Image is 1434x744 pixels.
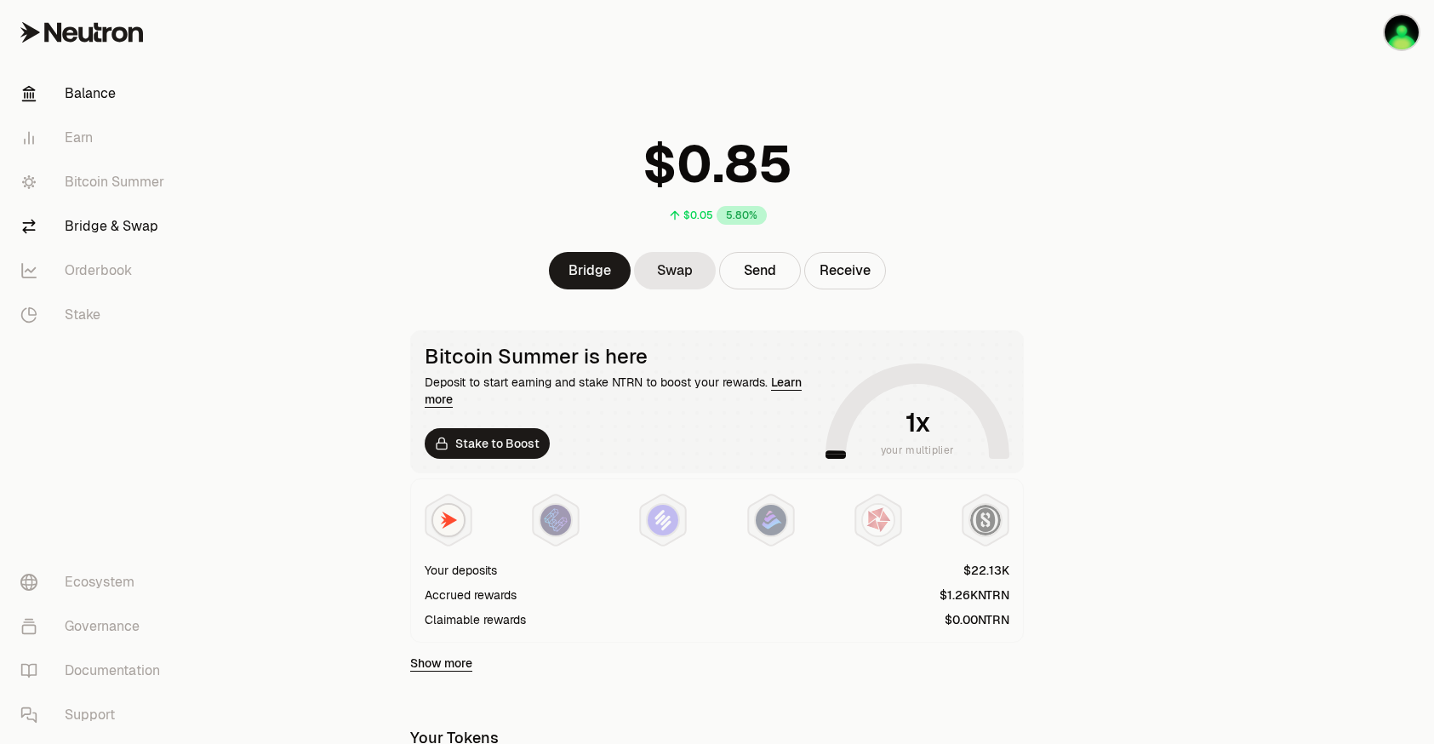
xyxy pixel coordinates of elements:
a: Balance [7,72,184,116]
img: Solv Points [648,505,678,535]
a: Governance [7,604,184,649]
button: Receive [804,252,886,289]
a: Bridge & Swap [7,204,184,249]
div: Your deposits [425,562,497,579]
div: Accrued rewards [425,587,517,604]
a: Support [7,693,184,737]
img: NTRN [433,505,464,535]
img: Bedrock Diamonds [756,505,786,535]
a: Show more [410,655,472,672]
div: Bitcoin Summer is here [425,345,819,369]
a: Swap [634,252,716,289]
img: Structured Points [970,505,1001,535]
a: Bitcoin Summer [7,160,184,204]
div: $0.05 [683,209,713,222]
img: EtherFi Points [540,505,571,535]
button: Send [719,252,801,289]
img: KO [1385,15,1419,49]
a: Ecosystem [7,560,184,604]
img: Mars Fragments [863,505,894,535]
a: Orderbook [7,249,184,293]
a: Stake [7,293,184,337]
div: Deposit to start earning and stake NTRN to boost your rewards. [425,374,819,408]
span: your multiplier [881,442,955,459]
div: 5.80% [717,206,767,225]
a: Documentation [7,649,184,693]
div: Claimable rewards [425,611,526,628]
a: Earn [7,116,184,160]
a: Stake to Boost [425,428,550,459]
a: Bridge [549,252,631,289]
